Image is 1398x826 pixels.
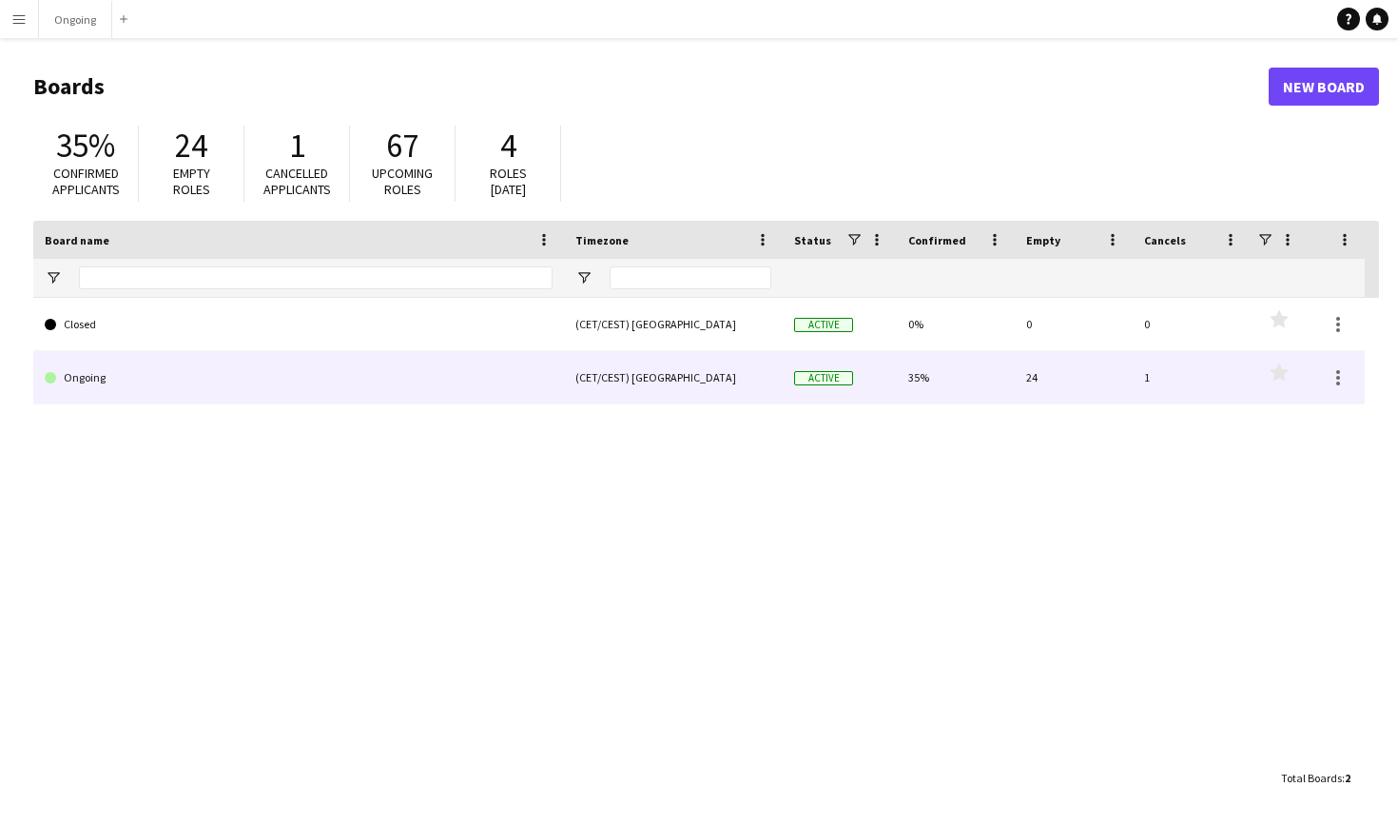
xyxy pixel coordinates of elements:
span: Upcoming roles [372,165,433,198]
span: Empty roles [173,165,210,198]
div: : [1281,759,1350,796]
span: Total Boards [1281,771,1342,785]
h1: Boards [33,72,1269,101]
span: 4 [500,125,516,167]
div: 0 [1133,298,1251,350]
a: Closed [45,298,553,351]
div: 1 [1133,351,1251,403]
a: New Board [1269,68,1379,106]
span: Confirmed [908,233,966,247]
span: Roles [DATE] [490,165,527,198]
span: Timezone [575,233,629,247]
span: Confirmed applicants [52,165,120,198]
div: 0 [1015,298,1133,350]
span: Empty [1026,233,1060,247]
div: (CET/CEST) [GEOGRAPHIC_DATA] [564,298,783,350]
div: 24 [1015,351,1133,403]
span: 1 [289,125,305,167]
input: Board name Filter Input [79,266,553,289]
span: Cancels [1144,233,1186,247]
button: Ongoing [39,1,112,38]
div: 35% [897,351,1015,403]
span: Board name [45,233,109,247]
div: (CET/CEST) [GEOGRAPHIC_DATA] [564,351,783,403]
button: Open Filter Menu [575,269,592,286]
span: Active [794,371,853,385]
a: Ongoing [45,351,553,404]
span: Cancelled applicants [263,165,331,198]
span: 35% [56,125,115,167]
span: Active [794,318,853,332]
span: 24 [175,125,207,167]
span: 67 [386,125,418,167]
button: Open Filter Menu [45,269,62,286]
span: 2 [1345,771,1350,785]
span: Status [794,233,831,247]
div: 0% [897,298,1015,350]
input: Timezone Filter Input [610,266,771,289]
